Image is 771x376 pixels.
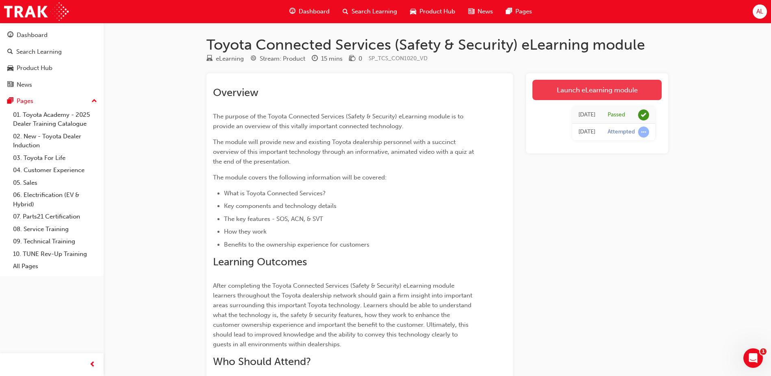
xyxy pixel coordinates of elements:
[3,94,100,109] button: Pages
[224,190,326,197] span: What is Toyota Connected Services?
[10,152,100,164] a: 03. Toyota For Life
[206,55,213,63] span: learningResourceType_ELEARNING-icon
[468,7,474,17] span: news-icon
[10,164,100,177] a: 04. Customer Experience
[224,202,337,210] span: Key components and technology details
[17,63,52,73] div: Product Hub
[608,111,625,119] div: Passed
[7,65,13,72] span: car-icon
[343,7,348,17] span: search-icon
[7,48,13,56] span: search-icon
[3,61,100,76] a: Product Hub
[17,96,33,106] div: Pages
[506,7,512,17] span: pages-icon
[213,355,311,368] span: Who Should Attend?
[213,138,476,165] span: The module will provide new and existing Toyota dealership personnel with a succinct overview of ...
[10,210,100,223] a: 07. Parts21 Certification
[213,86,258,99] span: Overview
[743,348,763,368] iframe: Intercom live chat
[336,3,404,20] a: search-iconSearch Learning
[213,174,387,181] span: The module covers the following information will be covered:
[17,80,32,90] div: News
[462,3,500,20] a: news-iconNews
[260,54,305,63] div: Stream: Product
[638,127,649,138] span: learningRecordVerb_ATTEMPT-icon
[3,28,100,43] a: Dashboard
[10,109,100,130] a: 01. Toyota Academy - 2025 Dealer Training Catalogue
[213,113,465,130] span: The purpose of the Toyota Connected Services (Safety & Security) eLearning module is to provide a...
[515,7,532,16] span: Pages
[91,96,97,107] span: up-icon
[608,128,635,136] div: Attempted
[578,110,595,120] div: Thu Sep 19 2024 11:16:12 GMT+1000 (Australian Eastern Standard Time)
[16,47,62,57] div: Search Learning
[638,109,649,120] span: learningRecordVerb_PASS-icon
[250,54,305,64] div: Stream
[10,248,100,260] a: 10. TUNE Rev-Up Training
[4,2,69,21] img: Trak
[289,7,295,17] span: guage-icon
[760,348,767,355] span: 1
[216,54,244,63] div: eLearning
[224,241,369,248] span: Benefits to the ownership experience for customers
[578,127,595,137] div: Thu Sep 19 2024 10:53:02 GMT+1000 (Australian Eastern Standard Time)
[10,130,100,152] a: 02. New - Toyota Dealer Induction
[89,360,96,370] span: prev-icon
[312,55,318,63] span: clock-icon
[7,98,13,105] span: pages-icon
[224,228,267,235] span: How they work
[349,55,355,63] span: money-icon
[213,256,307,268] span: Learning Outcomes
[404,3,462,20] a: car-iconProduct Hub
[756,7,763,16] span: AL
[10,177,100,189] a: 05. Sales
[312,54,343,64] div: Duration
[369,55,428,62] span: Learning resource code
[206,36,668,54] h1: Toyota Connected Services (Safety & Security) eLearning module
[410,7,416,17] span: car-icon
[7,81,13,89] span: news-icon
[17,31,48,40] div: Dashboard
[10,223,100,236] a: 08. Service Training
[3,26,100,94] button: DashboardSearch LearningProduct HubNews
[419,7,455,16] span: Product Hub
[532,80,662,100] a: Launch eLearning module
[352,7,397,16] span: Search Learning
[358,54,362,63] div: 0
[299,7,330,16] span: Dashboard
[213,282,474,348] span: After completing the Toyota Connected Services (Safety & Security) eLearning module learners thro...
[321,54,343,63] div: 15 mins
[10,260,100,273] a: All Pages
[3,44,100,59] a: Search Learning
[206,54,244,64] div: Type
[250,55,256,63] span: target-icon
[10,235,100,248] a: 09. Technical Training
[10,189,100,210] a: 06. Electrification (EV & Hybrid)
[500,3,539,20] a: pages-iconPages
[753,4,767,19] button: AL
[478,7,493,16] span: News
[3,77,100,92] a: News
[7,32,13,39] span: guage-icon
[224,215,323,223] span: The key features - SOS, ACN, & SVT
[283,3,336,20] a: guage-iconDashboard
[349,54,362,64] div: Price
